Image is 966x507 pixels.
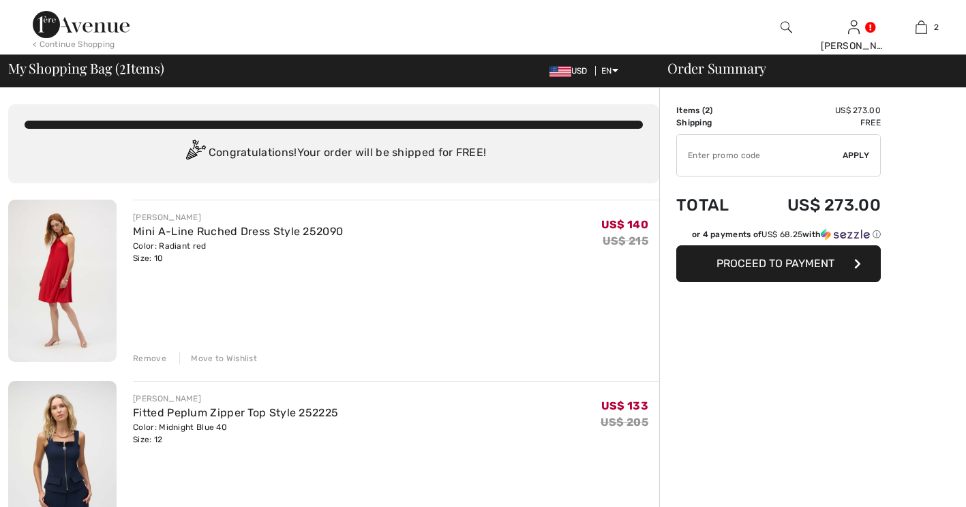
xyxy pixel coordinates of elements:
[750,104,881,117] td: US$ 273.00
[676,182,750,228] td: Total
[651,61,958,75] div: Order Summary
[549,66,593,76] span: USD
[821,228,870,241] img: Sezzle
[843,149,870,162] span: Apply
[601,66,618,76] span: EN
[33,11,130,38] img: 1ère Avenue
[33,38,115,50] div: < Continue Shopping
[676,104,750,117] td: Items ( )
[821,39,887,53] div: [PERSON_NAME]
[133,211,343,224] div: [PERSON_NAME]
[181,140,209,167] img: Congratulation2.svg
[179,352,257,365] div: Move to Wishlist
[750,182,881,228] td: US$ 273.00
[133,421,338,446] div: Color: Midnight Blue 40 Size: 12
[692,228,881,241] div: or 4 payments of with
[133,406,338,419] a: Fitted Peplum Zipper Top Style 252225
[8,200,117,362] img: Mini A-Line Ruched Dress Style 252090
[750,117,881,129] td: Free
[676,228,881,245] div: or 4 payments ofUS$ 68.25withSezzle Click to learn more about Sezzle
[601,399,648,412] span: US$ 133
[601,218,648,231] span: US$ 140
[848,19,860,35] img: My Info
[549,66,571,77] img: US Dollar
[781,19,792,35] img: search the website
[8,61,164,75] span: My Shopping Bag ( Items)
[119,58,126,76] span: 2
[761,230,802,239] span: US$ 68.25
[676,245,881,282] button: Proceed to Payment
[25,140,643,167] div: Congratulations! Your order will be shipped for FREE!
[916,19,927,35] img: My Bag
[133,240,343,264] div: Color: Radiant red Size: 10
[705,106,710,115] span: 2
[888,19,954,35] a: 2
[133,352,166,365] div: Remove
[133,225,343,238] a: Mini A-Line Ruched Dress Style 252090
[601,416,648,429] s: US$ 205
[848,20,860,33] a: Sign In
[133,393,338,405] div: [PERSON_NAME]
[934,21,939,33] span: 2
[676,117,750,129] td: Shipping
[716,257,834,270] span: Proceed to Payment
[677,135,843,176] input: Promo code
[603,234,648,247] s: US$ 215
